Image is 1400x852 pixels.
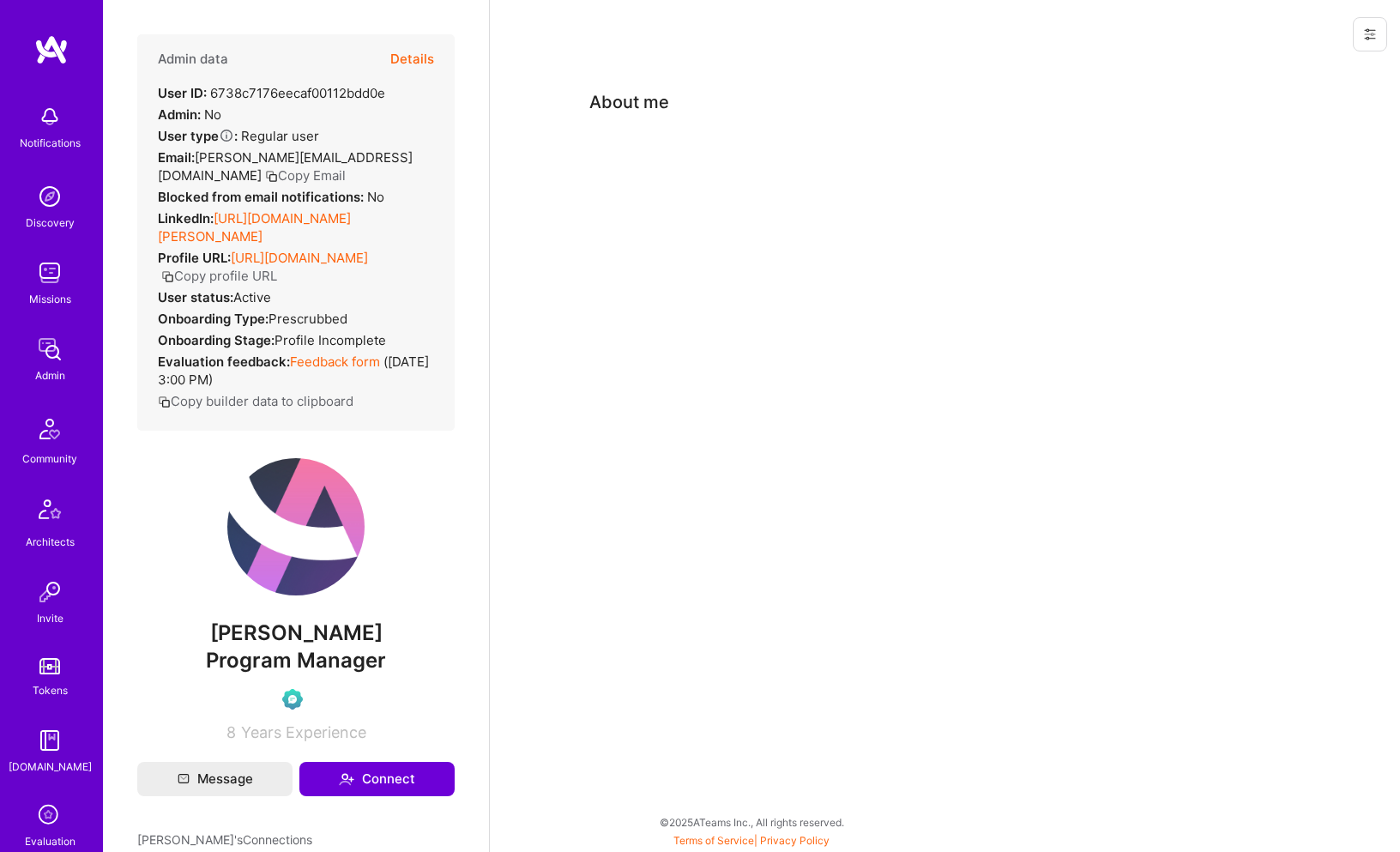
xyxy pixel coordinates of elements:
[589,89,669,115] div: About me
[227,458,365,595] img: User Avatar
[158,289,233,305] strong: User status:
[158,353,434,389] div: ( [DATE] 3:00 PM )
[282,689,303,710] img: Evaluation Call Pending
[34,34,69,65] img: logo
[33,681,68,699] div: Tokens
[103,801,1400,843] div: © 2025 ATeams Inc., All rights reserved.
[233,289,271,305] span: Active
[673,834,754,847] a: Terms of Service
[339,771,354,787] i: icon Connect
[158,250,231,266] strong: Profile URL:
[33,800,66,832] i: icon SelectionTeam
[158,106,221,124] div: No
[265,166,346,184] button: Copy Email
[22,450,77,468] div: Community
[161,270,174,283] i: icon Copy
[158,149,413,184] span: [PERSON_NAME][EMAIL_ADDRESS][DOMAIN_NAME]
[158,188,384,206] div: No
[25,832,75,850] div: Evaluation
[158,84,385,102] div: 6738c7176eecaf00112bdd0e
[275,332,386,348] span: Profile Incomplete
[158,128,238,144] strong: User type :
[29,290,71,308] div: Missions
[158,353,290,370] strong: Evaluation feedback:
[290,353,380,370] a: Feedback form
[673,834,830,847] span: |
[26,214,75,232] div: Discovery
[206,648,386,673] span: Program Manager
[158,210,214,227] strong: LinkedIn:
[33,332,67,366] img: admin teamwork
[158,311,269,327] strong: Onboarding Type:
[37,609,63,627] div: Invite
[158,51,228,67] h4: Admin data
[299,762,455,796] button: Connect
[39,658,60,674] img: tokens
[158,392,353,410] button: Copy builder data to clipboard
[158,127,319,145] div: Regular user
[760,834,830,847] a: Privacy Policy
[26,533,75,551] div: Architects
[390,34,434,84] button: Details
[137,762,293,796] button: Message
[158,210,351,245] a: [URL][DOMAIN_NAME][PERSON_NAME]
[178,773,190,785] i: icon Mail
[29,408,70,450] img: Community
[33,575,67,609] img: Invite
[29,492,70,533] img: Architects
[226,723,236,741] span: 8
[231,250,368,266] a: [URL][DOMAIN_NAME]
[158,332,275,348] strong: Onboarding Stage:
[33,179,67,214] img: discovery
[158,189,367,205] strong: Blocked from email notifications:
[158,106,201,123] strong: Admin:
[137,831,312,849] span: [PERSON_NAME]'s Connections
[9,758,92,776] div: [DOMAIN_NAME]
[158,85,207,101] strong: User ID:
[265,170,278,183] i: icon Copy
[219,128,234,143] i: Help
[35,366,65,384] div: Admin
[269,311,347,327] span: prescrubbed
[33,723,67,758] img: guide book
[158,396,171,408] i: icon Copy
[137,620,455,646] span: [PERSON_NAME]
[33,256,67,290] img: teamwork
[20,134,81,152] div: Notifications
[161,267,277,285] button: Copy profile URL
[241,723,366,741] span: Years Experience
[158,149,195,166] strong: Email:
[33,100,67,134] img: bell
